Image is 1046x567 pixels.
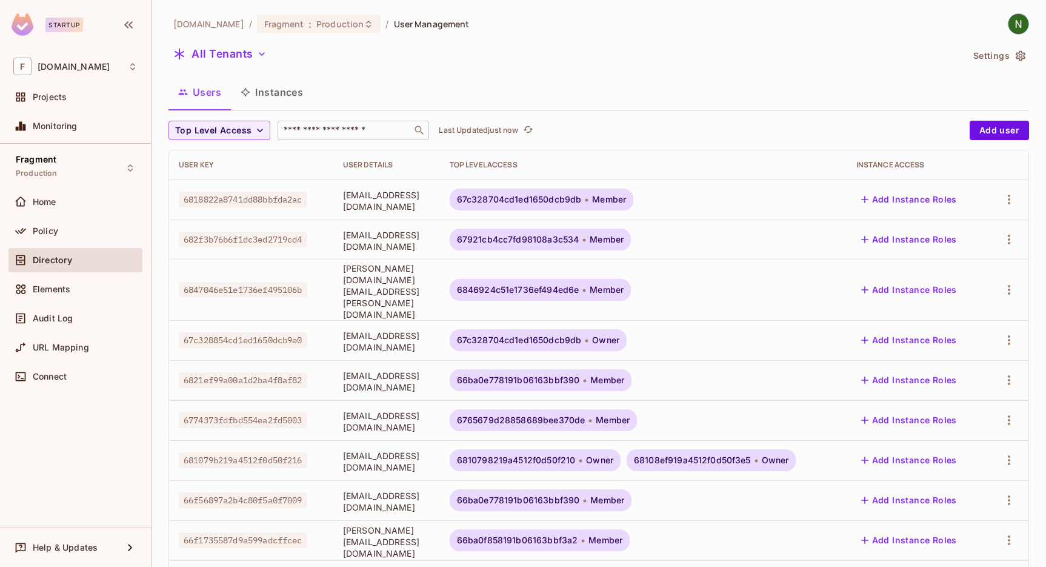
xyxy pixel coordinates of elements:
[762,455,789,465] span: Owner
[343,263,430,320] span: [PERSON_NAME][DOMAIN_NAME][EMAIL_ADDRESS][PERSON_NAME][DOMAIN_NAME]
[968,46,1029,65] button: Settings
[457,285,579,295] span: 6846924c51e1736ef494ed6e
[343,189,430,212] span: [EMAIL_ADDRESS][DOMAIN_NAME]
[179,412,307,428] span: 6774373fdfbd554ea2fd5003
[856,531,962,550] button: Add Instance Roles
[856,371,962,390] button: Add Instance Roles
[592,335,619,345] span: Owner
[33,226,58,236] span: Policy
[590,285,624,295] span: Member
[33,284,70,294] span: Elements
[457,195,582,204] span: 67c328704cd1ed1650dcb9db
[179,282,307,298] span: 6847046e51e1736ef495106b
[179,160,324,170] div: User Key
[179,532,307,548] span: 66f1735587d9a599adcffcec
[343,410,430,433] span: [EMAIL_ADDRESS][DOMAIN_NAME]
[856,230,962,249] button: Add Instance Roles
[457,375,580,385] span: 66ba0e778191b06163bbf390
[33,343,89,352] span: URL Mapping
[1008,14,1028,34] img: Nadav Avidan
[168,77,231,107] button: Users
[343,330,430,353] span: [EMAIL_ADDRESS][DOMAIN_NAME]
[457,415,585,425] span: 6765679d28858689bee370de
[634,455,751,465] span: 68108ef919a4512f0d50f3e5
[33,121,78,131] span: Monitoring
[179,492,307,508] span: 66f56897a2b4c80f5a0f7009
[590,235,624,244] span: Member
[175,123,252,138] span: Top Level Access
[38,62,110,72] span: Workspace: fragment.fit
[33,255,72,265] span: Directory
[231,77,313,107] button: Instances
[308,19,312,29] span: :
[179,452,307,468] span: 681079b219a4512f0d50f216
[343,525,430,559] span: [PERSON_NAME][EMAIL_ADDRESS][DOMAIN_NAME]
[12,13,33,36] img: SReyMgAAAABJRU5ErkJggg==
[168,44,271,64] button: All Tenants
[343,370,430,393] span: [EMAIL_ADDRESS][DOMAIN_NAME]
[592,195,626,204] span: Member
[590,495,624,505] span: Member
[179,232,307,247] span: 682f3b76b6f1dc3ed2719cd4
[179,192,307,207] span: 6818822a8741dd88bbfda2ac
[343,450,430,473] span: [EMAIL_ADDRESS][DOMAIN_NAME]
[450,160,837,170] div: Top Level Access
[249,18,252,30] li: /
[590,375,624,385] span: Member
[385,18,388,30] li: /
[16,155,56,164] span: Fragment
[179,332,307,348] span: 67c328854cd1ed1650dcb9e0
[343,490,430,513] span: [EMAIL_ADDRESS][DOMAIN_NAME]
[33,197,56,207] span: Home
[343,160,430,170] div: User Details
[523,124,533,136] span: refresh
[33,314,73,323] span: Audit Log
[316,18,364,30] span: Production
[16,169,58,178] span: Production
[33,372,67,381] span: Connect
[45,18,83,32] div: Startup
[394,18,470,30] span: User Management
[457,235,579,244] span: 67921cb4cc7fd98108a3c534
[970,121,1029,140] button: Add user
[586,455,613,465] span: Owner
[457,335,582,345] span: 67c328704cd1ed1650dcb9db
[173,18,244,30] span: the active workspace
[521,123,535,138] button: refresh
[856,280,962,300] button: Add Instance Roles
[439,126,518,135] p: Last Updated just now
[856,330,962,350] button: Add Instance Roles
[856,160,976,170] div: Instance Access
[33,92,67,102] span: Projects
[179,372,307,388] span: 6821ef99a00a1d2ba4f8af82
[856,190,962,209] button: Add Instance Roles
[856,451,962,470] button: Add Instance Roles
[457,455,576,465] span: 6810798219a4512f0d50f210
[457,495,580,505] span: 66ba0e778191b06163bbf390
[596,415,630,425] span: Member
[518,123,535,138] span: Click to refresh data
[457,535,578,545] span: 66ba0f858191b06163bbf3a2
[856,411,962,430] button: Add Instance Roles
[13,58,32,75] span: F
[343,229,430,252] span: [EMAIL_ADDRESS][DOMAIN_NAME]
[588,535,622,545] span: Member
[168,121,270,140] button: Top Level Access
[856,491,962,510] button: Add Instance Roles
[264,18,304,30] span: Fragment
[33,543,98,552] span: Help & Updates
